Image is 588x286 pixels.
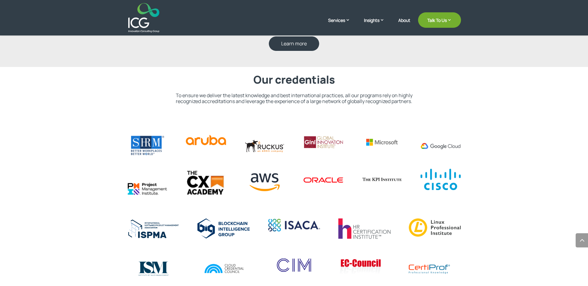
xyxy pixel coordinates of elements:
[362,169,402,190] img: the kpi institute
[128,3,159,32] img: ICG
[186,169,226,197] img: THE CX academy
[197,218,249,238] img: Blockchain Intelligence Group
[409,218,461,237] img: Linux Professional Institute
[421,135,461,157] img: Google-Cloud-Logo
[364,17,391,32] a: Insights
[186,135,226,145] img: Aruba logo
[127,135,167,156] img: SHRM logo
[202,259,245,278] img: cloud credential council (1)
[277,259,311,272] img: CIM (1)
[338,218,390,238] img: HR_Certification_Institute_Logo
[303,169,343,191] img: Oracle-Logo
[328,17,356,32] a: Services
[421,169,461,190] img: Cisco logo
[418,12,461,28] a: Talk To Us
[268,218,320,232] img: ISACA_logo
[244,135,285,157] img: Ruckus logo
[303,135,343,149] img: Gini logo
[269,36,319,51] a: Learn more
[338,259,383,276] img: EC counsil
[135,259,171,278] img: ISM
[362,135,402,150] img: Microsoft logo
[398,18,410,32] a: About
[127,218,179,241] img: ISPMA-logo
[244,169,285,196] img: AWS
[557,256,588,286] iframe: Chat Widget
[409,259,450,280] img: certiprof
[127,73,461,89] h2: Our credentials
[127,93,461,104] p: To ensure we deliver the latest knowledge and best international practices, all our programs rely...
[127,169,167,209] img: PMI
